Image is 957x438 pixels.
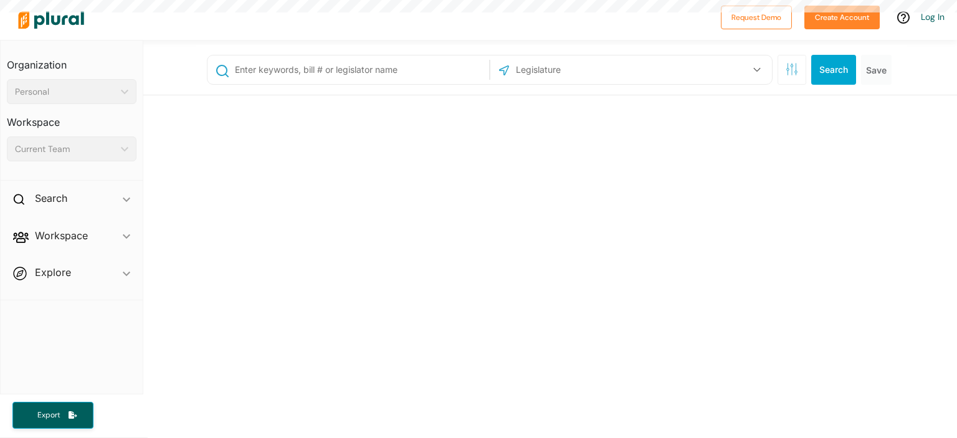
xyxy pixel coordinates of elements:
[29,410,69,421] span: Export
[721,10,792,23] a: Request Demo
[721,6,792,29] button: Request Demo
[12,402,93,429] button: Export
[15,85,116,98] div: Personal
[7,104,136,131] h3: Workspace
[921,11,945,22] a: Log In
[804,6,880,29] button: Create Account
[786,63,798,74] span: Search Filters
[861,55,892,85] button: Save
[811,55,856,85] button: Search
[15,143,116,156] div: Current Team
[234,58,486,82] input: Enter keywords, bill # or legislator name
[515,58,648,82] input: Legislature
[7,47,136,74] h3: Organization
[804,10,880,23] a: Create Account
[35,191,67,205] h2: Search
